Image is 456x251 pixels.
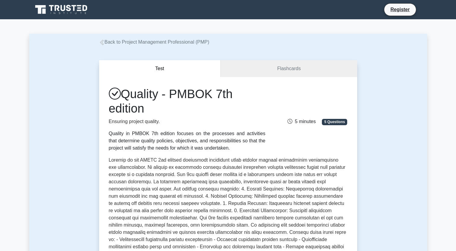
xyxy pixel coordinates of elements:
button: Test [99,60,221,77]
a: Register [387,6,413,13]
a: Flashcards [221,60,357,77]
h1: Quality - PMBOK 7th edition [109,87,266,116]
span: 5 Questions [322,119,347,125]
span: 5 minutes [288,119,316,124]
p: Ensuring project quality. [109,118,266,125]
a: Back to Project Management Professional (PMP) [99,39,209,45]
div: Quality in PMBOK 7th edition focuses on the processes and activities that determine quality polic... [109,130,266,152]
